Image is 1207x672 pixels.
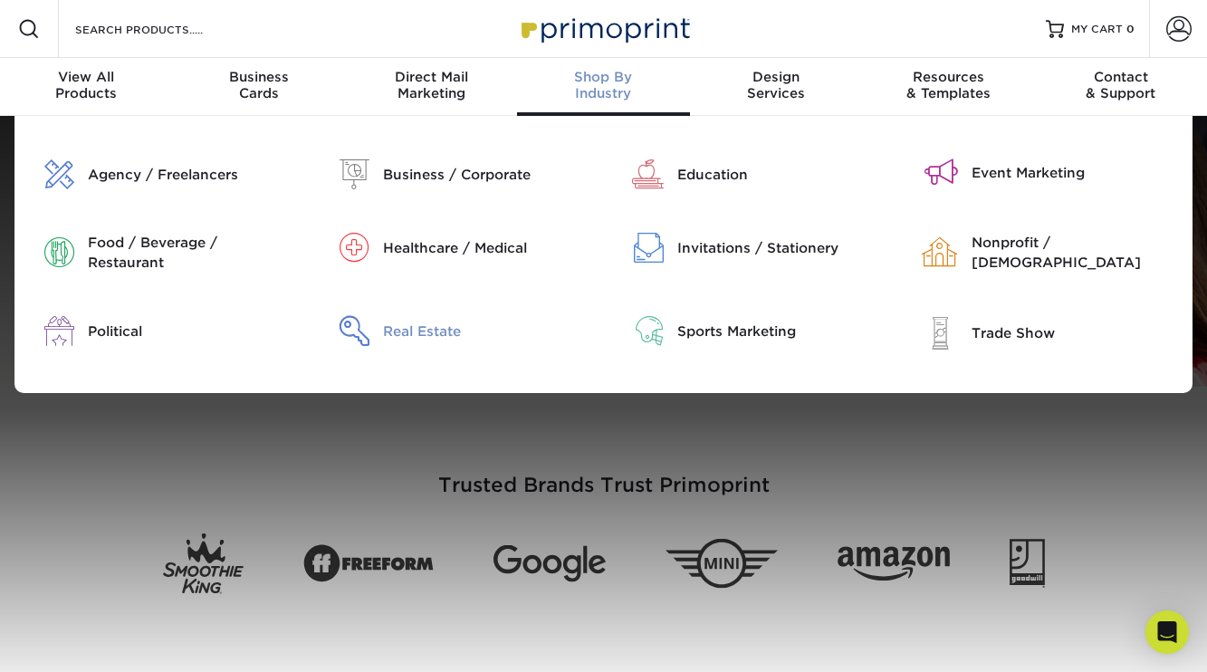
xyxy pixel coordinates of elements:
[690,69,862,101] div: Services
[912,316,1179,350] a: Trade Show
[912,233,1179,273] a: Nonprofit / [DEMOGRAPHIC_DATA]
[618,316,885,346] a: Sports Marketing
[677,322,885,341] div: Sports Marketing
[862,58,1034,116] a: Resources& Templates
[28,233,295,273] a: Food / Beverage / Restaurant
[912,159,1179,186] a: Event Marketing
[322,159,589,189] a: Business / Corporate
[677,238,885,258] div: Invitations / Stationery
[862,69,1034,85] span: Resources
[73,18,250,40] input: SEARCH PRODUCTS.....
[513,9,695,48] img: Primoprint
[517,69,689,85] span: Shop By
[88,233,295,273] div: Food / Beverage / Restaurant
[172,69,344,85] span: Business
[862,69,1034,101] div: & Templates
[88,322,295,341] div: Political
[1035,58,1207,116] a: Contact& Support
[322,316,589,346] a: Real Estate
[690,58,862,116] a: DesignServices
[972,163,1179,183] div: Event Marketing
[383,165,590,185] div: Business / Corporate
[28,316,295,346] a: Political
[345,58,517,116] a: Direct MailMarketing
[618,159,885,189] a: Education
[972,323,1179,343] div: Trade Show
[172,58,344,116] a: BusinessCards
[383,238,590,258] div: Healthcare / Medical
[517,58,689,116] a: Shop ByIndustry
[1071,22,1123,37] span: MY CART
[517,69,689,101] div: Industry
[28,159,295,189] a: Agency / Freelancers
[322,233,589,263] a: Healthcare / Medical
[383,322,590,341] div: Real Estate
[345,69,517,101] div: Marketing
[972,233,1179,273] div: Nonprofit / [DEMOGRAPHIC_DATA]
[172,69,344,101] div: Cards
[1035,69,1207,101] div: & Support
[345,69,517,85] span: Direct Mail
[618,233,885,263] a: Invitations / Stationery
[677,165,885,185] div: Education
[1035,69,1207,85] span: Contact
[1145,610,1189,654] div: Open Intercom Messenger
[1126,23,1135,35] span: 0
[690,69,862,85] span: Design
[88,165,295,185] div: Agency / Freelancers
